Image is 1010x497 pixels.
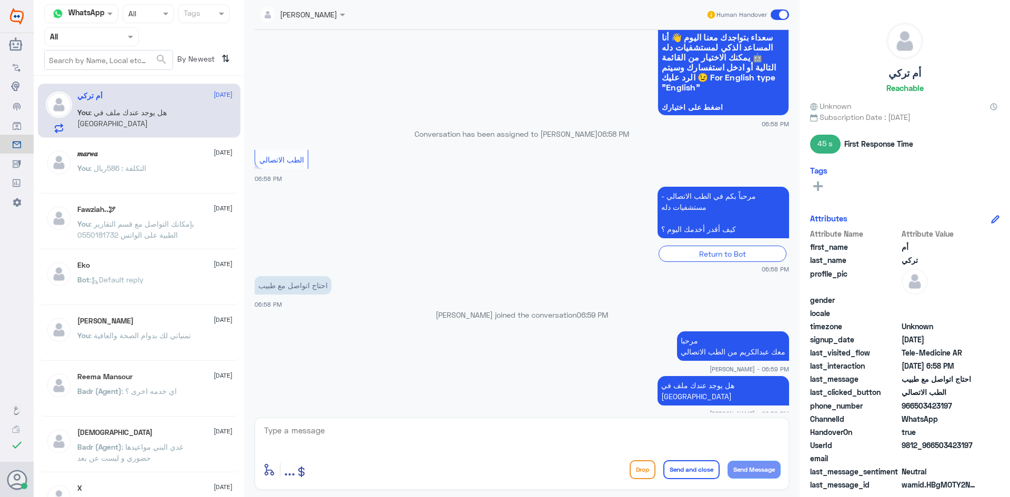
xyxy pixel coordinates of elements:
input: Search by Name, Local etc… [45,50,173,69]
span: : بإمكانك التواصل مع قسم التقارير الطبية على الواتس 0550181732 [77,219,194,239]
h6: Tags [810,166,827,175]
span: 2025-10-11T15:58:43.485Z [902,360,978,371]
i: check [11,439,23,451]
span: email [810,453,900,464]
p: 11/10/2025, 6:59 PM [677,331,789,361]
span: By Newest [173,50,217,71]
i: ⇅ [221,50,230,67]
span: last_interaction [810,360,900,371]
img: defaultAdmin.png [46,428,72,454]
span: timezone [810,321,900,332]
img: defaultAdmin.png [46,149,72,176]
span: : تمنياتي لك بدوام الصحة والعافية [90,331,191,340]
img: Widebot Logo [10,8,24,25]
span: last_message [810,373,900,384]
span: Attribute Value [902,228,978,239]
span: Subscription Date : [DATE] [810,111,999,123]
span: : Default reply [89,275,144,284]
span: phone_number [810,400,900,411]
img: defaultAdmin.png [46,317,72,343]
span: 2025-10-11T15:58:14.115Z [902,334,978,345]
h5: سبحان الله [77,428,153,437]
span: last_visited_flow [810,347,900,358]
span: 45 s [810,135,841,154]
p: 11/10/2025, 6:59 PM [658,376,789,405]
span: null [902,453,978,464]
p: Conversation has been assigned to [PERSON_NAME] [255,128,789,139]
h5: أم تركي [888,67,921,79]
span: : اي خدمه اخرى ؟ [122,387,177,395]
span: 966503423197 [902,400,978,411]
span: You [77,108,90,117]
span: null [902,295,978,306]
div: Tags [182,7,200,21]
span: تركي [902,255,978,266]
span: 06:58 PM [762,119,789,128]
img: whatsapp.png [50,6,66,22]
span: First Response Time [844,138,913,149]
span: [DATE] [214,259,233,269]
img: defaultAdmin.png [46,205,72,231]
span: Human Handover [716,10,767,19]
span: HandoverOn [810,427,900,438]
span: signup_date [810,334,900,345]
span: 06:59 PM [577,310,608,319]
span: اضغط على اختيارك [662,103,785,111]
span: Unknown [810,100,851,111]
span: [DATE] [214,315,233,324]
span: ... [284,460,295,479]
span: Bot [77,275,89,284]
span: UserId [810,440,900,451]
span: null [902,308,978,319]
span: [DATE] [214,427,233,436]
p: 11/10/2025, 6:58 PM [255,276,331,295]
h5: Mohammed ALRASHED [77,317,134,326]
span: true [902,427,978,438]
span: أم [902,241,978,252]
span: [DATE] [214,371,233,380]
button: ... [284,458,295,481]
span: last_message_sentiment [810,466,900,477]
span: : غدي البني مواعيدها حضوري و ليست عن بعد [77,442,183,462]
span: 06:58 PM [762,265,789,273]
span: last_name [810,255,900,266]
span: You [77,331,90,340]
img: defaultAdmin.png [46,261,72,287]
img: defaultAdmin.png [46,372,72,399]
h5: Fawziah..🕊 [77,205,116,214]
span: سعداء بتواجدك معنا اليوم 👋 أنا المساعد الذكي لمستشفيات دله 🤖 يمكنك الاختيار من القائمة التالية أو... [662,32,785,92]
span: ChannelId [810,413,900,424]
button: search [155,51,168,68]
span: Unknown [902,321,978,332]
h5: Eko [77,261,90,270]
span: 06:58 PM [598,129,629,138]
span: last_message_id [810,479,900,490]
span: الطب الاتصالي [902,387,978,398]
span: : هل يوجد عندك ملف في [GEOGRAPHIC_DATA] [77,108,167,128]
img: defaultAdmin.png [902,268,928,295]
span: 06:58 PM [255,175,282,182]
span: Tele-Medicine AR [902,347,978,358]
h5: 𝒎𝒂𝒓𝒘𝒂 [77,149,98,158]
span: 9812_966503423197 [902,440,978,451]
span: [DATE] [214,90,233,99]
span: You [77,219,90,228]
h5: X [77,484,82,493]
span: first_name [810,241,900,252]
p: 11/10/2025, 6:58 PM [658,187,789,238]
div: Return to Bot [659,246,786,262]
h5: أم تركي [77,92,103,100]
span: احتاج اتواصل مع طبيب [902,373,978,384]
button: Send and close [663,460,720,479]
span: last_clicked_button [810,387,900,398]
span: الطب الاتصالي [259,155,304,164]
span: 2 [902,413,978,424]
p: [PERSON_NAME] joined the conversation [255,309,789,320]
span: wamid.HBgMOTY2NTAzNDIzMTk3FQIAEhgUM0FCOTZDRTIyRjZDNkI4NjM1MjcA [902,479,978,490]
span: You [77,164,90,173]
span: 06:58 PM [255,301,282,308]
span: search [155,53,168,66]
span: : التكلفة : 586ريال [90,164,146,173]
span: [DATE] [214,482,233,492]
span: Badr (Agent) [77,387,122,395]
